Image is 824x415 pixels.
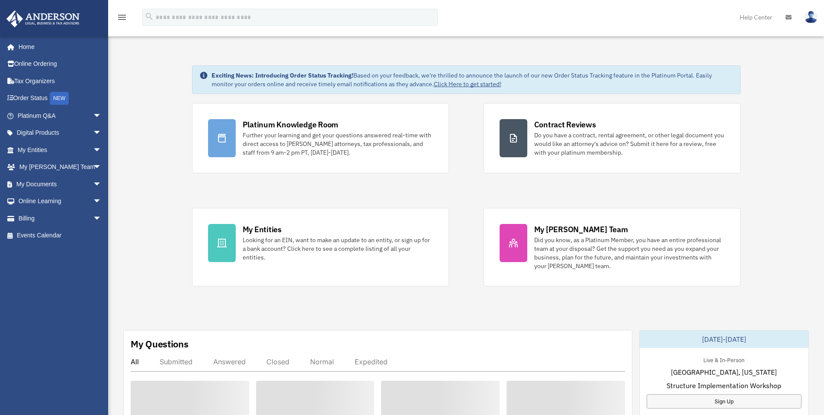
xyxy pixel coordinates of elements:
[117,12,127,23] i: menu
[6,72,115,90] a: Tax Organizers
[6,193,115,210] a: Online Learningarrow_drop_down
[534,131,725,157] div: Do you have a contract, rental agreement, or other legal document you would like an attorney's ad...
[6,124,115,142] a: Digital Productsarrow_drop_down
[355,357,388,366] div: Expedited
[534,119,596,130] div: Contract Reviews
[131,357,139,366] div: All
[6,227,115,244] a: Events Calendar
[93,141,110,159] span: arrow_drop_down
[534,236,725,270] div: Did you know, as a Platinum Member, you have an entire professional team at your disposal? Get th...
[243,119,339,130] div: Platinum Knowledge Room
[192,208,449,286] a: My Entities Looking for an EIN, want to make an update to an entity, or sign up for a bank accoun...
[93,175,110,193] span: arrow_drop_down
[647,394,802,409] a: Sign Up
[50,92,69,105] div: NEW
[6,175,115,193] a: My Documentsarrow_drop_down
[93,107,110,125] span: arrow_drop_down
[6,55,115,73] a: Online Ordering
[671,367,777,377] span: [GEOGRAPHIC_DATA], [US_STATE]
[266,357,289,366] div: Closed
[434,80,501,88] a: Click Here to get started!
[534,224,628,235] div: My [PERSON_NAME] Team
[805,11,818,23] img: User Pic
[6,141,115,159] a: My Entitiesarrow_drop_down
[93,193,110,211] span: arrow_drop_down
[6,38,110,55] a: Home
[484,103,741,173] a: Contract Reviews Do you have a contract, rental agreement, or other legal document you would like...
[144,12,154,21] i: search
[212,71,733,88] div: Based on your feedback, we're thrilled to announce the launch of our new Order Status Tracking fe...
[696,355,751,364] div: Live & In-Person
[212,71,353,79] strong: Exciting News: Introducing Order Status Tracking!
[93,159,110,176] span: arrow_drop_down
[640,331,808,348] div: [DATE]-[DATE]
[6,210,115,227] a: Billingarrow_drop_down
[192,103,449,173] a: Platinum Knowledge Room Further your learning and get your questions answered real-time with dire...
[160,357,192,366] div: Submitted
[243,236,433,262] div: Looking for an EIN, want to make an update to an entity, or sign up for a bank account? Click her...
[117,15,127,23] a: menu
[310,357,334,366] div: Normal
[4,10,82,27] img: Anderson Advisors Platinum Portal
[6,90,115,107] a: Order StatusNEW
[93,210,110,227] span: arrow_drop_down
[6,107,115,124] a: Platinum Q&Aarrow_drop_down
[131,337,189,350] div: My Questions
[6,159,115,176] a: My [PERSON_NAME] Teamarrow_drop_down
[243,131,433,157] div: Further your learning and get your questions answered real-time with direct access to [PERSON_NAM...
[243,224,282,235] div: My Entities
[93,124,110,142] span: arrow_drop_down
[213,357,246,366] div: Answered
[667,380,781,391] span: Structure Implementation Workshop
[484,208,741,286] a: My [PERSON_NAME] Team Did you know, as a Platinum Member, you have an entire professional team at...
